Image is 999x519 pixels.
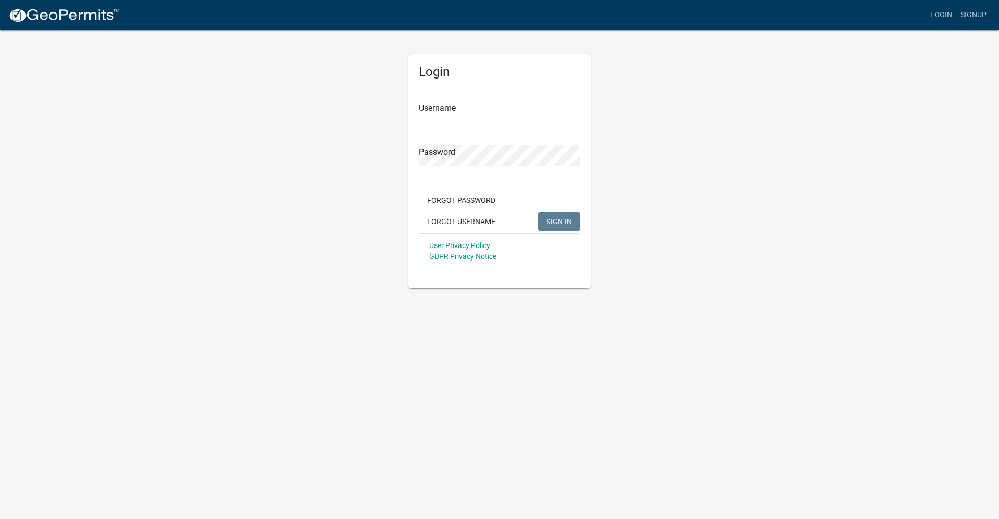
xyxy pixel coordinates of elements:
button: Forgot Password [419,191,504,210]
span: SIGN IN [546,217,572,225]
a: Signup [956,5,991,25]
a: GDPR Privacy Notice [429,252,496,261]
a: Login [926,5,956,25]
a: User Privacy Policy [429,241,490,250]
button: SIGN IN [538,212,580,231]
h5: Login [419,64,580,80]
button: Forgot Username [419,212,504,231]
